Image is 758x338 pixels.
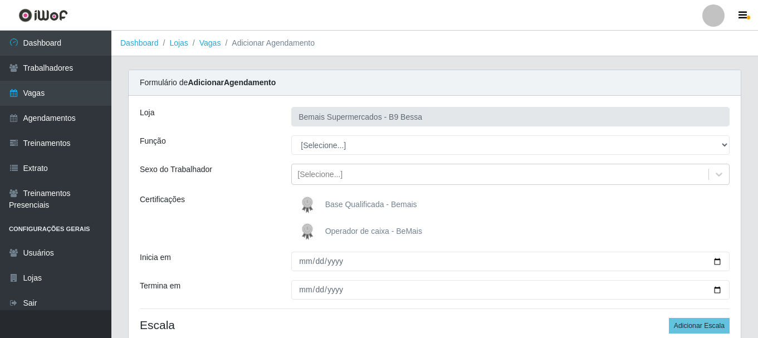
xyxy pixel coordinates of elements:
[199,38,221,47] a: Vagas
[111,31,758,56] nav: breadcrumb
[325,227,422,236] span: Operador de caixa - BeMais
[140,194,185,205] label: Certificações
[188,78,276,87] strong: Adicionar Agendamento
[169,38,188,47] a: Lojas
[296,221,323,243] img: Operador de caixa - BeMais
[221,37,315,49] li: Adicionar Agendamento
[140,318,730,332] h4: Escala
[140,280,180,292] label: Termina em
[140,252,171,263] label: Inicia em
[291,252,730,271] input: 00/00/0000
[140,107,154,119] label: Loja
[129,70,741,96] div: Formulário de
[18,8,68,22] img: CoreUI Logo
[291,280,730,300] input: 00/00/0000
[120,38,159,47] a: Dashboard
[669,318,730,334] button: Adicionar Escala
[296,194,323,216] img: Base Qualificada - Bemais
[140,135,166,147] label: Função
[325,200,417,209] span: Base Qualificada - Bemais
[297,169,343,180] div: [Selecione...]
[140,164,212,175] label: Sexo do Trabalhador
